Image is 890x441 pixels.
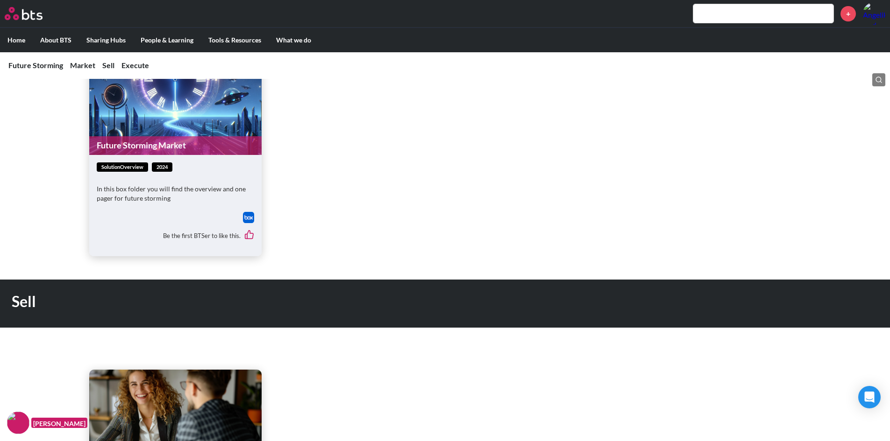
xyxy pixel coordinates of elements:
a: Download file from Box [243,212,254,223]
label: About BTS [33,28,79,52]
img: Angeliki Andreou [863,2,885,25]
a: Profile [863,2,885,25]
div: Open Intercom Messenger [858,386,881,408]
div: Be the first BTSer to like this. [97,223,254,249]
a: Future Storming Market [89,136,262,154]
p: In this box folder you will find the overview and one pager for future storming [97,184,254,203]
img: BTS Logo [5,7,43,20]
a: Sell [102,61,114,70]
a: Market [70,61,95,70]
label: Tools & Resources [201,28,269,52]
img: Box logo [243,212,254,223]
h1: Sell [12,291,618,312]
label: What we do [269,28,319,52]
label: Sharing Hubs [79,28,133,52]
span: 2024 [152,162,172,172]
a: + [840,6,856,21]
a: Execute [121,61,149,70]
img: F [7,412,29,434]
figcaption: [PERSON_NAME] [31,418,87,428]
label: People & Learning [133,28,201,52]
a: Future Storming [8,61,63,70]
span: solutionOverview [97,162,148,172]
a: Go home [5,7,60,20]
